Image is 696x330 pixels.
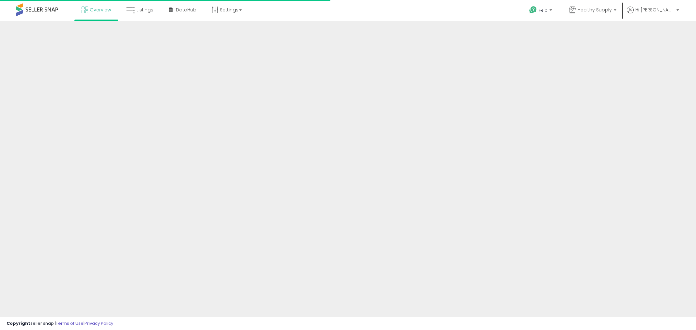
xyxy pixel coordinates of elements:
a: Help [524,1,559,21]
i: Get Help [529,6,537,14]
span: DataHub [176,7,196,13]
a: Hi [PERSON_NAME] [627,7,679,21]
span: Help [539,7,548,13]
span: Hi [PERSON_NAME] [635,7,674,13]
span: Healthy Supply [578,7,612,13]
span: Overview [90,7,111,13]
span: Listings [136,7,153,13]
